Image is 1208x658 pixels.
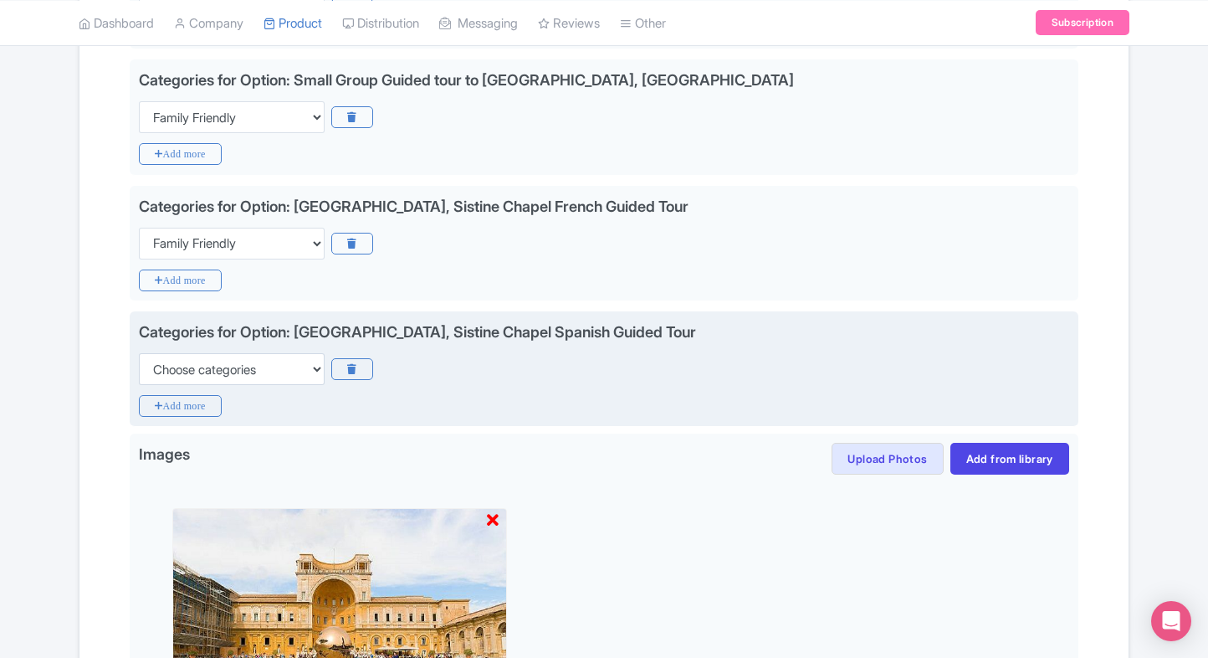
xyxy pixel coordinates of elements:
div: Open Intercom Messenger [1151,601,1191,641]
i: Add more [139,270,222,291]
a: Add from library [950,443,1069,475]
div: Categories for Option: [GEOGRAPHIC_DATA], Sistine Chapel French Guided Tour [139,198,688,215]
span: Images [139,443,190,470]
i: Add more [139,395,222,417]
button: Upload Photos [832,443,943,475]
div: Categories for Option: Small Group Guided tour to [GEOGRAPHIC_DATA], [GEOGRAPHIC_DATA] [139,71,794,89]
i: Add more [139,143,222,165]
div: Categories for Option: [GEOGRAPHIC_DATA], Sistine Chapel Spanish Guided Tour [139,323,696,341]
a: Subscription [1036,10,1129,35]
